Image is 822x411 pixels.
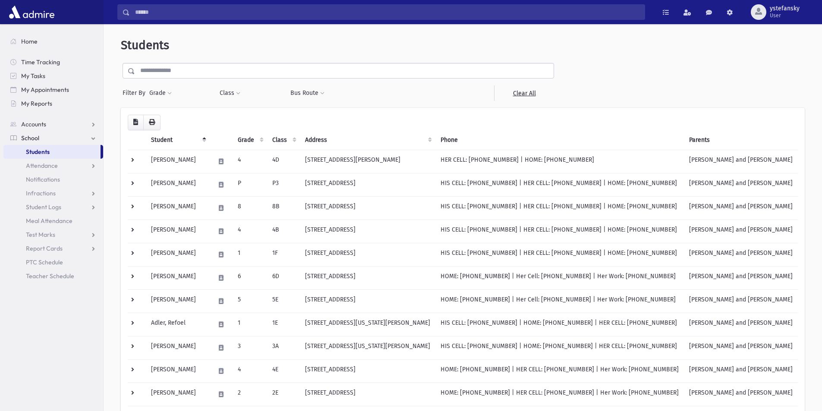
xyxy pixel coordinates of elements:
td: [STREET_ADDRESS] [300,196,435,220]
td: 5E [267,289,300,313]
td: [PERSON_NAME] and [PERSON_NAME] [684,313,798,336]
td: 3 [233,336,267,359]
span: User [770,12,800,19]
th: Phone [435,130,684,150]
a: My Appointments [3,83,103,97]
a: Students [3,145,101,159]
td: [PERSON_NAME] and [PERSON_NAME] [684,359,798,383]
span: Report Cards [26,245,63,252]
a: Infractions [3,186,103,200]
a: Attendance [3,159,103,173]
td: [PERSON_NAME] and [PERSON_NAME] [684,336,798,359]
td: HIS CELL: [PHONE_NUMBER] | HOME: [PHONE_NUMBER] | HER CELL: [PHONE_NUMBER] [435,313,684,336]
span: Notifications [26,176,60,183]
span: Accounts [21,120,46,128]
td: P3 [267,173,300,196]
a: My Reports [3,97,103,110]
td: 3A [267,336,300,359]
a: PTC Schedule [3,255,103,269]
td: HOME: [PHONE_NUMBER] | HER CELL: [PHONE_NUMBER] | Her Work: [PHONE_NUMBER] [435,383,684,406]
a: Meal Attendance [3,214,103,228]
span: Filter By [123,88,149,97]
td: 8B [267,196,300,220]
span: Time Tracking [21,58,60,66]
span: Meal Attendance [26,217,72,225]
td: [PERSON_NAME] [146,336,210,359]
td: 1F [267,243,300,266]
td: [PERSON_NAME] and [PERSON_NAME] [684,196,798,220]
th: Class: activate to sort column ascending [267,130,300,150]
button: CSV [128,115,144,130]
td: HIS CELL: [PHONE_NUMBER] | HER CELL: [PHONE_NUMBER] | HOME: [PHONE_NUMBER] [435,243,684,266]
a: School [3,131,103,145]
td: 4 [233,359,267,383]
span: My Reports [21,100,52,107]
button: Bus Route [290,85,325,101]
span: My Appointments [21,86,69,94]
a: Test Marks [3,228,103,242]
td: Adler, Refoel [146,313,210,336]
th: Student: activate to sort column descending [146,130,210,150]
td: [PERSON_NAME] [146,243,210,266]
td: P [233,173,267,196]
td: 6D [267,266,300,289]
span: Home [21,38,38,45]
button: Print [143,115,161,130]
td: 1E [267,313,300,336]
td: HER CELL: [PHONE_NUMBER] | HOME: [PHONE_NUMBER] [435,150,684,173]
td: HOME: [PHONE_NUMBER] | Her Cell: [PHONE_NUMBER] | Her Work: [PHONE_NUMBER] [435,266,684,289]
td: [STREET_ADDRESS] [300,243,435,266]
a: Clear All [494,85,554,101]
span: Attendance [26,162,58,169]
td: [STREET_ADDRESS][US_STATE][PERSON_NAME] [300,313,435,336]
a: My Tasks [3,69,103,83]
td: [PERSON_NAME] and [PERSON_NAME] [684,266,798,289]
td: 4E [267,359,300,383]
span: Infractions [26,189,56,197]
td: 6 [233,266,267,289]
td: HIS CELL: [PHONE_NUMBER] | HER CELL: [PHONE_NUMBER] | HOME: [PHONE_NUMBER] [435,220,684,243]
td: [STREET_ADDRESS][PERSON_NAME] [300,150,435,173]
td: [PERSON_NAME] and [PERSON_NAME] [684,383,798,406]
td: 2 [233,383,267,406]
th: Address: activate to sort column ascending [300,130,435,150]
a: Teacher Schedule [3,269,103,283]
td: [PERSON_NAME] [146,289,210,313]
td: [PERSON_NAME] [146,266,210,289]
span: PTC Schedule [26,258,63,266]
span: My Tasks [21,72,45,80]
td: 4 [233,150,267,173]
a: Report Cards [3,242,103,255]
td: HIS CELL: [PHONE_NUMBER] | HER CELL: [PHONE_NUMBER] | HOME: [PHONE_NUMBER] [435,173,684,196]
td: HIS CELL: [PHONE_NUMBER] | HOME: [PHONE_NUMBER] | HER CELL: [PHONE_NUMBER] [435,336,684,359]
span: Student Logs [26,203,61,211]
td: [PERSON_NAME] [146,173,210,196]
td: 4B [267,220,300,243]
td: [PERSON_NAME] [146,359,210,383]
td: 8 [233,196,267,220]
td: [PERSON_NAME] and [PERSON_NAME] [684,220,798,243]
a: Time Tracking [3,55,103,69]
td: [PERSON_NAME] and [PERSON_NAME] [684,173,798,196]
a: Home [3,35,103,48]
td: 1 [233,313,267,336]
button: Class [219,85,241,101]
td: [PERSON_NAME] [146,150,210,173]
span: Teacher Schedule [26,272,74,280]
input: Search [130,4,645,20]
span: Students [121,38,169,52]
a: Student Logs [3,200,103,214]
td: [STREET_ADDRESS][US_STATE][PERSON_NAME] [300,336,435,359]
td: [STREET_ADDRESS] [300,173,435,196]
td: [STREET_ADDRESS] [300,220,435,243]
td: [STREET_ADDRESS] [300,359,435,383]
td: [PERSON_NAME] [146,196,210,220]
span: Students [26,148,50,156]
td: [STREET_ADDRESS] [300,266,435,289]
td: [STREET_ADDRESS] [300,289,435,313]
span: School [21,134,39,142]
td: [PERSON_NAME] [146,220,210,243]
td: 5 [233,289,267,313]
td: 4 [233,220,267,243]
td: [PERSON_NAME] and [PERSON_NAME] [684,150,798,173]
